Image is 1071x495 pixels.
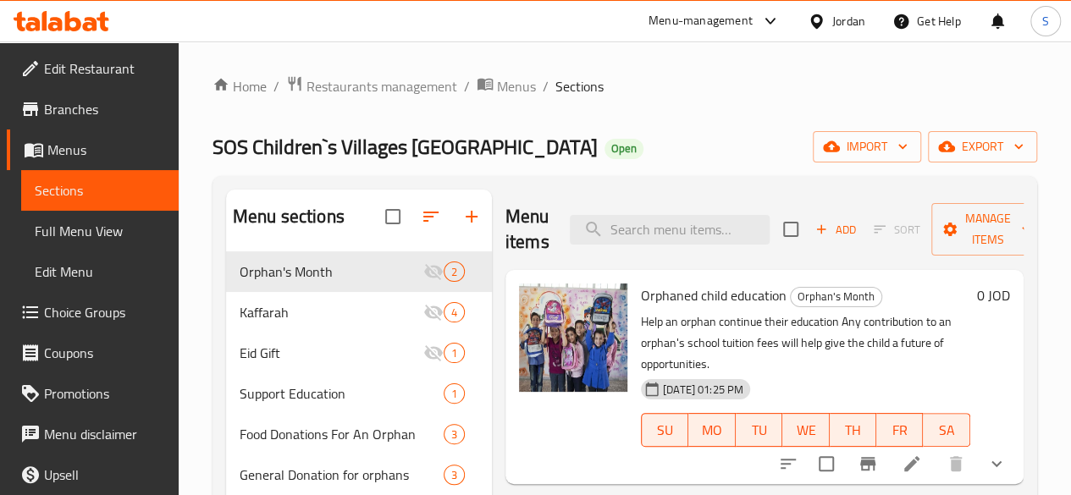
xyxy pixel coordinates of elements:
[7,129,179,170] a: Menus
[21,211,179,251] a: Full Menu View
[444,261,465,282] div: items
[375,199,411,234] span: Select all sections
[768,443,809,484] button: sort-choices
[240,383,444,404] span: Support Education
[1042,12,1049,30] span: S
[44,58,165,79] span: Edit Restaurant
[240,302,423,322] span: Kaffarah
[226,292,492,333] div: Kaffarah4
[35,221,165,241] span: Full Menu View
[240,424,444,444] span: Food Donations For An Orphan
[782,413,829,447] button: WE
[928,131,1037,162] button: export
[233,204,345,229] h2: Menu sections
[505,204,549,255] h2: Menu items
[226,414,492,454] div: Food Donations For An Orphan3
[44,302,165,322] span: Choice Groups
[226,373,492,414] div: Support Education1
[35,261,165,282] span: Edit Menu
[44,465,165,485] span: Upsell
[213,75,1037,97] nav: breadcrumb
[306,76,457,96] span: Restaurants management
[826,136,908,157] span: import
[863,217,931,243] span: Select section first
[555,76,604,96] span: Sections
[44,383,165,404] span: Promotions
[902,454,922,474] a: Edit menu item
[35,180,165,201] span: Sections
[7,333,179,373] a: Coupons
[44,99,165,119] span: Branches
[976,443,1017,484] button: show more
[44,424,165,444] span: Menu disclaimer
[936,443,976,484] button: delete
[44,343,165,363] span: Coupons
[809,446,844,481] span: Select to update
[444,264,464,280] span: 2
[813,131,921,162] button: import
[226,251,492,292] div: Orphan's Month2
[641,311,970,375] p: Help an orphan continue their education Any contribution to an orphan's school tuition fees will ...
[240,465,444,485] span: General Donation for orphans
[641,283,787,308] span: Orphaned child education
[444,345,464,361] span: 1
[411,196,451,237] span: Sort sections
[7,373,179,414] a: Promotions
[519,283,627,392] img: Orphaned child education
[423,343,444,363] svg: Inactive section
[21,170,179,211] a: Sections
[226,333,492,373] div: Eid Gift1
[791,287,881,306] span: Orphan's Month
[836,418,869,443] span: TH
[444,467,464,483] span: 3
[7,414,179,454] a: Menu disclaimer
[21,251,179,292] a: Edit Menu
[423,302,444,322] svg: Inactive section
[688,413,735,447] button: MO
[977,283,1010,307] h6: 0 JOD
[226,454,492,495] div: General Donation for orphans3
[945,208,1031,250] span: Manage items
[240,261,423,282] span: Orphan's Month
[477,75,536,97] a: Menus
[543,76,549,96] li: /
[830,413,876,447] button: TH
[570,215,770,245] input: search
[7,292,179,333] a: Choice Groups
[605,139,643,159] div: Open
[605,141,643,156] span: Open
[789,418,822,443] span: WE
[986,454,1007,474] svg: Show Choices
[444,465,465,485] div: items
[444,383,465,404] div: items
[423,261,444,282] svg: Inactive section
[923,413,969,447] button: SA
[649,418,682,443] span: SU
[743,418,776,443] span: TU
[7,48,179,89] a: Edit Restaurant
[444,305,464,321] span: 4
[286,75,457,97] a: Restaurants management
[213,128,598,166] span: SOS Children`s Villages [GEOGRAPHIC_DATA]
[809,217,863,243] button: Add
[813,220,858,239] span: Add
[930,418,963,443] span: SA
[656,382,750,398] span: [DATE] 01:25 PM
[444,424,465,444] div: items
[273,76,279,96] li: /
[444,302,465,322] div: items
[47,140,165,160] span: Menus
[773,212,809,247] span: Select section
[240,343,423,363] span: Eid Gift
[444,426,464,443] span: 3
[931,203,1045,256] button: Manage items
[7,89,179,129] a: Branches
[7,454,179,495] a: Upsell
[451,196,492,237] button: Add section
[444,343,465,363] div: items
